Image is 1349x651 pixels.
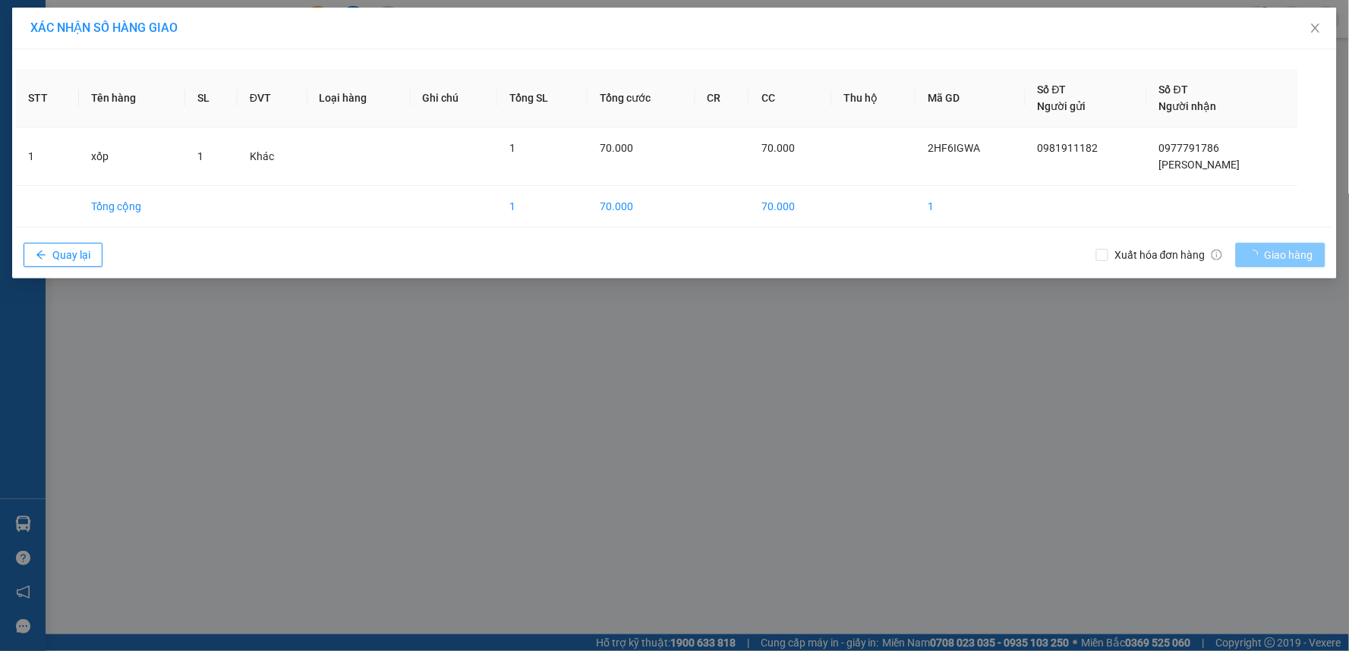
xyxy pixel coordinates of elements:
td: 1 [497,186,588,228]
span: Số ĐT [1038,83,1067,96]
th: Thu hộ [832,69,916,127]
td: 70.000 [749,186,832,228]
td: 70.000 [588,186,695,228]
th: Tên hàng [79,69,185,127]
span: Người gửi [1038,100,1086,112]
th: Loại hàng [307,69,411,127]
span: XÁC NHẬN SỐ HÀNG GIAO [30,20,178,35]
th: Tổng cước [588,69,695,127]
span: 70.000 [600,142,633,154]
span: arrow-left [36,250,46,262]
th: CR [695,69,750,127]
span: Quay lại [52,247,90,263]
th: Mã GD [916,69,1026,127]
span: Số ĐT [1159,83,1188,96]
td: Khác [238,127,307,186]
button: Giao hàng [1236,243,1325,267]
td: 1 [16,127,79,186]
span: info-circle [1212,250,1222,260]
th: Ghi chú [411,69,498,127]
th: SL [185,69,238,127]
th: STT [16,69,79,127]
span: 0977791786 [1159,142,1220,154]
td: Tổng cộng [79,186,185,228]
span: Xuất hóa đơn hàng [1108,247,1228,263]
th: ĐVT [238,69,307,127]
span: 1 [509,142,515,154]
span: loading [1248,250,1265,260]
span: close [1310,22,1322,34]
th: CC [749,69,832,127]
button: Close [1294,8,1337,50]
span: [PERSON_NAME] [1159,159,1240,171]
span: 2HF6IGWA [928,142,980,154]
span: 1 [197,150,203,162]
th: Tổng SL [497,69,588,127]
td: xốp [79,127,185,186]
span: Người nhận [1159,100,1217,112]
span: Giao hàng [1265,247,1313,263]
span: 0981911182 [1038,142,1098,154]
span: 70.000 [761,142,795,154]
td: 1 [916,186,1026,228]
button: arrow-leftQuay lại [24,243,102,267]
